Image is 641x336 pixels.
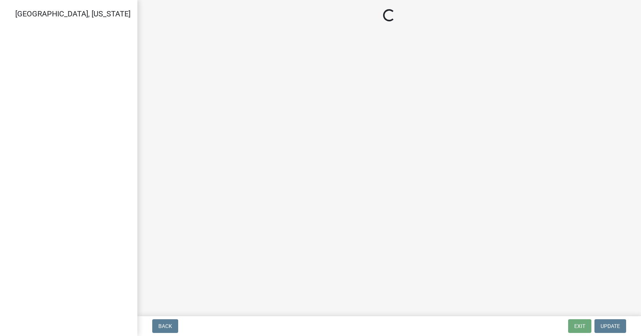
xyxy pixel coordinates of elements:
[594,319,626,333] button: Update
[158,323,172,329] span: Back
[601,323,620,329] span: Update
[568,319,591,333] button: Exit
[15,9,130,18] span: [GEOGRAPHIC_DATA], [US_STATE]
[152,319,178,333] button: Back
